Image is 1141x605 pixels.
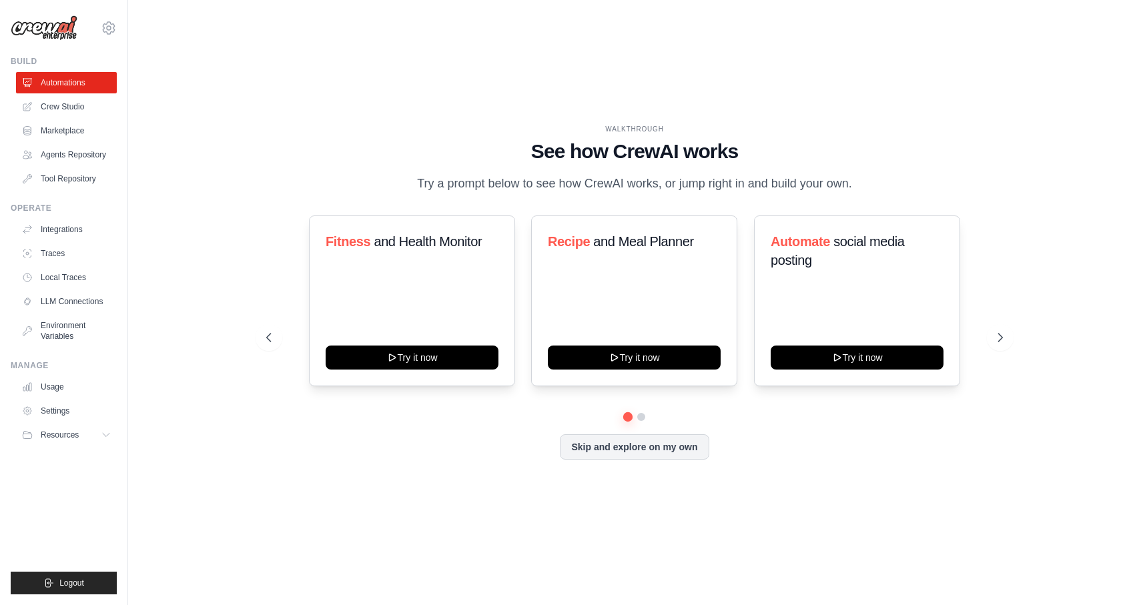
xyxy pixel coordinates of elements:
[11,572,117,594] button: Logout
[16,267,117,288] a: Local Traces
[560,434,709,460] button: Skip and explore on my own
[16,96,117,117] a: Crew Studio
[16,291,117,312] a: LLM Connections
[16,72,117,93] a: Automations
[771,234,905,267] span: social media posting
[16,315,117,347] a: Environment Variables
[11,360,117,371] div: Manage
[41,430,79,440] span: Resources
[326,234,370,249] span: Fitness
[548,234,590,249] span: Recipe
[374,234,482,249] span: and Health Monitor
[326,346,498,370] button: Try it now
[11,203,117,213] div: Operate
[16,243,117,264] a: Traces
[1074,541,1141,605] iframe: Chat Widget
[410,174,859,193] p: Try a prompt below to see how CrewAI works, or jump right in and build your own.
[594,234,694,249] span: and Meal Planner
[548,346,721,370] button: Try it now
[16,144,117,165] a: Agents Repository
[59,578,84,588] span: Logout
[11,56,117,67] div: Build
[16,168,117,189] a: Tool Repository
[266,124,1003,134] div: WALKTHROUGH
[16,219,117,240] a: Integrations
[16,424,117,446] button: Resources
[771,346,943,370] button: Try it now
[16,376,117,398] a: Usage
[11,15,77,41] img: Logo
[16,120,117,141] a: Marketplace
[16,400,117,422] a: Settings
[266,139,1003,163] h1: See how CrewAI works
[1074,541,1141,605] div: Sohbet Aracı
[771,234,830,249] span: Automate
